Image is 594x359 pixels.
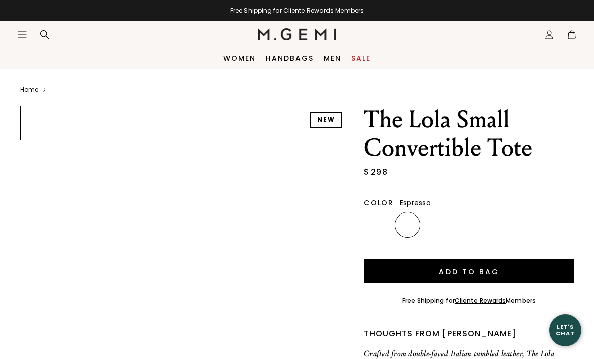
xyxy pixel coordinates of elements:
span: Espresso [400,198,431,208]
img: Black [427,213,450,236]
div: Thoughts from [PERSON_NAME] [364,328,574,340]
a: Men [324,54,341,62]
div: NEW [310,112,342,128]
a: Cliente Rewards [455,296,506,305]
a: Home [20,86,38,94]
img: Espresso [396,213,419,236]
h2: Color [364,199,394,207]
img: The Lola Small Convertible Tote [21,145,46,179]
div: Let's Chat [549,324,581,336]
img: Oatmeal [365,213,388,236]
img: The Lola Small Convertible Tote [21,184,46,218]
a: Sale [351,54,371,62]
a: Women [223,54,256,62]
div: $298 [364,166,388,178]
img: The Lola Small Convertible Tote [21,301,46,334]
img: The Lola Small Convertible Tote [21,262,46,296]
img: Dark Tan [458,213,480,236]
button: Add to Bag [364,259,574,283]
img: M.Gemi [258,28,337,40]
button: Open site menu [17,29,27,39]
div: Free Shipping for Members [402,297,536,305]
a: Handbags [266,54,314,62]
h1: The Lola Small Convertible Tote [364,106,574,162]
img: The Lola Small Convertible Tote [21,223,46,257]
